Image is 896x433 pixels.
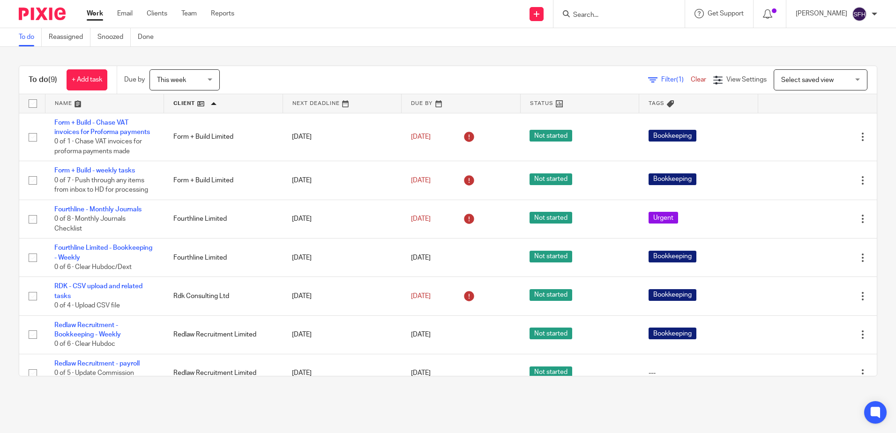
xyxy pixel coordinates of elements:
[54,177,148,194] span: 0 of 7 · Push through any items from inbox to HD for processing
[164,277,283,315] td: Rdk Consulting Ltd
[411,370,431,377] span: [DATE]
[649,173,696,185] span: Bookkeeping
[530,366,572,378] span: Not started
[530,251,572,262] span: Not started
[54,167,135,174] a: Form + Build - weekly tasks
[54,264,132,270] span: 0 of 6 · Clear Hubdoc/Dext
[211,9,234,18] a: Reports
[411,216,431,222] span: [DATE]
[157,77,186,83] span: This week
[164,354,283,392] td: Redlaw Recruitment Limited
[54,138,142,155] span: 0 of 1 · Chase VAT invoices for proforma payments made
[48,76,57,83] span: (9)
[283,277,402,315] td: [DATE]
[54,302,120,309] span: 0 of 4 · Upload CSV file
[530,328,572,339] span: Not started
[530,289,572,301] span: Not started
[124,75,145,84] p: Due by
[530,173,572,185] span: Not started
[411,254,431,261] span: [DATE]
[67,69,107,90] a: + Add task
[708,10,744,17] span: Get Support
[283,113,402,161] td: [DATE]
[283,200,402,238] td: [DATE]
[117,9,133,18] a: Email
[87,9,103,18] a: Work
[649,101,665,106] span: Tags
[97,28,131,46] a: Snoozed
[19,7,66,20] img: Pixie
[138,28,161,46] a: Done
[781,77,834,83] span: Select saved view
[181,9,197,18] a: Team
[54,119,150,135] a: Form + Build - Chase VAT invoices for Proforma payments
[54,341,115,348] span: 0 of 6 · Clear Hubdoc
[530,212,572,224] span: Not started
[649,130,696,142] span: Bookkeeping
[164,161,283,200] td: Form + Build Limited
[411,177,431,184] span: [DATE]
[661,76,691,83] span: Filter
[283,354,402,392] td: [DATE]
[676,76,684,83] span: (1)
[49,28,90,46] a: Reassigned
[411,293,431,299] span: [DATE]
[411,134,431,140] span: [DATE]
[411,331,431,338] span: [DATE]
[726,76,767,83] span: View Settings
[649,328,696,339] span: Bookkeeping
[147,9,167,18] a: Clients
[796,9,847,18] p: [PERSON_NAME]
[283,315,402,354] td: [DATE]
[649,368,749,378] div: ---
[164,200,283,238] td: Fourthline Limited
[54,322,121,338] a: Redlaw Recruitment - Bookkeeping - Weekly
[852,7,867,22] img: svg%3E
[164,315,283,354] td: Redlaw Recruitment Limited
[29,75,57,85] h1: To do
[54,360,140,367] a: Redlaw Recruitment - payroll
[283,239,402,277] td: [DATE]
[649,289,696,301] span: Bookkeeping
[54,370,134,386] span: 0 of 5 · Update Commission Spreadsheet
[164,239,283,277] td: Fourthline Limited
[691,76,706,83] a: Clear
[54,283,142,299] a: RDK - CSV upload and related tasks
[54,216,126,232] span: 0 of 8 · Monthly Journals Checklist
[572,11,657,20] input: Search
[530,130,572,142] span: Not started
[19,28,42,46] a: To do
[649,212,678,224] span: Urgent
[54,206,142,213] a: Fourthline - Monthly Journals
[649,251,696,262] span: Bookkeeping
[54,245,152,261] a: Fourthline Limited - Bookkeeping - Weekly
[283,161,402,200] td: [DATE]
[164,113,283,161] td: Form + Build Limited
